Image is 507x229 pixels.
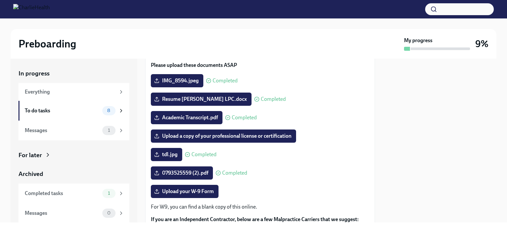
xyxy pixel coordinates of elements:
[232,115,257,120] span: Completed
[104,128,114,133] span: 1
[18,121,129,140] a: Messages1
[18,69,129,78] a: In progress
[151,148,182,161] label: tdl.jpg
[151,93,252,106] label: Resume [PERSON_NAME] LPC.docx
[25,127,100,134] div: Messages
[151,216,359,222] strong: If you are an Independent Contractor, below are a few Malpractice Carriers that we suggest:
[155,133,291,139] span: Upload a copy of your professional license or certification
[18,184,129,203] a: Completed tasks1
[13,4,50,14] img: CharlieHealth
[18,83,129,101] a: Everything
[151,203,369,211] p: For W9, you can find a blank copy of this online.
[151,111,222,124] label: Academic Transcript.pdf
[18,151,42,159] div: For later
[213,78,238,83] span: Completed
[191,152,217,157] span: Completed
[25,88,116,96] div: Everything
[18,101,129,121] a: To do tasks8
[222,170,247,176] span: Completed
[261,97,286,102] span: Completed
[155,96,247,102] span: Resume [PERSON_NAME] LPC.docx
[103,108,114,113] span: 8
[155,114,218,121] span: Academic Transcript.pdf
[155,77,199,84] span: IMG_8594.jpeg
[151,74,203,87] label: IMG_8594.jpeg
[25,107,100,114] div: To do tasks
[155,188,214,195] span: Upload your W-9 Form
[18,170,129,178] a: Archived
[151,185,219,198] label: Upload your W-9 Form
[103,211,115,215] span: 0
[155,151,178,158] span: tdl.jpg
[155,170,208,176] span: 0793525559 (2).pdf
[475,38,489,50] h3: 9%
[151,62,237,68] strong: Please upload these documents ASAP
[18,151,129,159] a: For later
[18,203,129,223] a: Messages0
[151,129,296,143] label: Upload a copy of your professional license or certification
[404,37,432,44] strong: My progress
[25,190,100,197] div: Completed tasks
[25,210,100,217] div: Messages
[104,191,114,196] span: 1
[151,166,213,180] label: 0793525559 (2).pdf
[18,37,76,50] h2: Preboarding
